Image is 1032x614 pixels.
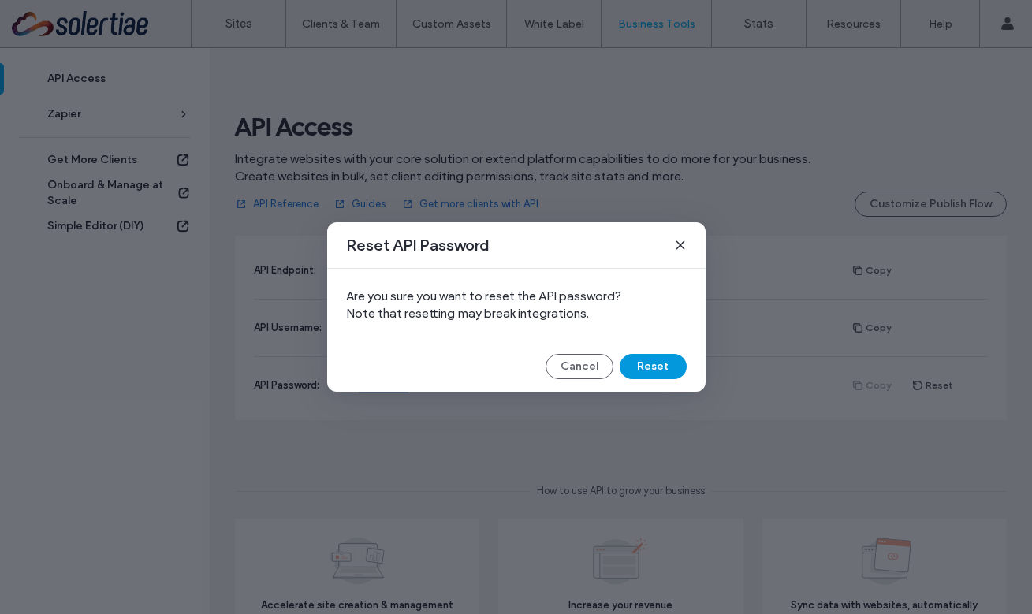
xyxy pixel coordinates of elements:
[346,305,687,322] span: Note that resetting may break integrations.
[36,11,69,25] span: Help
[546,354,613,379] button: Cancel
[346,235,490,255] span: Reset API Password
[346,288,687,305] span: Are you sure you want to reset the API password?
[620,354,687,379] button: Reset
